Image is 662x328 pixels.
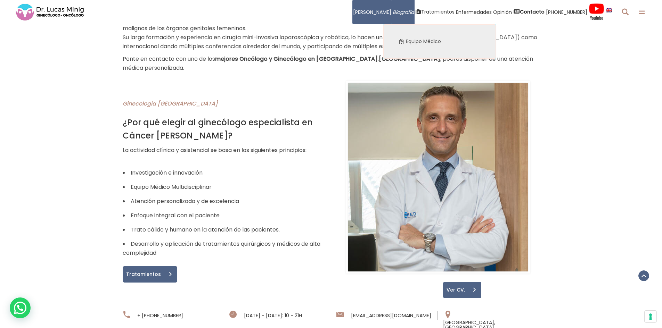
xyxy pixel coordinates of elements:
li: Trato cálido y humano en la atención de las pacientes. [123,225,326,234]
span: Opinión [493,8,512,16]
a: + [PHONE_NUMBER] [137,313,183,318]
span: Enfermedades [456,8,492,16]
li: Enfoque integral con el paciente [123,211,326,220]
span: Tratamientos [421,8,455,16]
strong: mejores Oncólogo y Ginecólogo en [GEOGRAPHIC_DATA] [215,55,378,63]
span: Equipo Médico [406,38,441,45]
li: Equipo Médico Multidisciplinar [123,183,326,192]
span: Tratamientos [123,272,162,277]
p: Ponte en contacto con uno de los , , podrás disponer de una atención médica personalizada. [123,54,540,73]
span: [PHONE_NUMBER] [546,8,587,16]
span: [PERSON_NAME] [353,8,391,16]
em: Ginecología [GEOGRAPHIC_DATA] [123,100,218,108]
img: Ginecólogo Oncólogo Dr. Lucas Minig en Valencia Especialista [348,83,528,271]
img: Videos Youtube Ginecología [589,3,604,20]
li: Desarrollo y aplicación de tratamientos quirúrgicos y médicos de alta complejidad [123,239,326,258]
a: Equipo Médico [384,35,496,48]
span: Ver CV. [443,287,466,292]
p: La actividad clínica y asistencial se basa en los siguientes principios: [123,146,326,155]
a: Tratamientos [123,266,177,283]
span: Biografía [393,8,414,16]
button: Sus preferencias de consentimiento para tecnologías de seguimiento [645,311,656,322]
a: Ver CV. [443,282,481,298]
span: [DATE] - [DATE]: 10 - 21H [244,313,302,318]
h3: ¿Por qué elegir al ginecólogo especialista en Cáncer [PERSON_NAME]? [123,116,326,142]
strong: [GEOGRAPHIC_DATA] [379,55,440,63]
strong: Contacto [520,8,545,15]
img: language english [606,8,612,12]
a: [EMAIL_ADDRESS][DOMAIN_NAME] [351,313,431,318]
li: Investigación e innovación [123,168,326,177]
li: Atención personalizada y de excelencia [123,197,326,206]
